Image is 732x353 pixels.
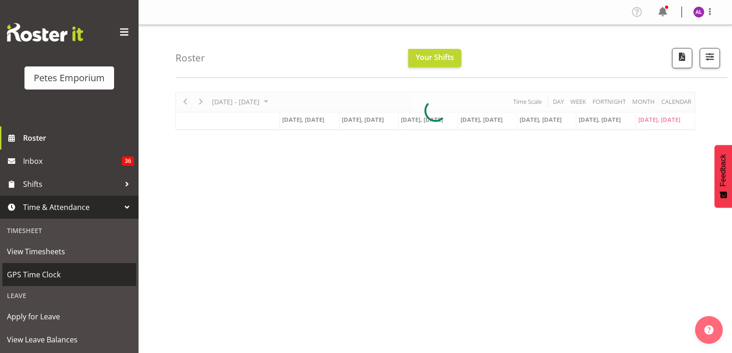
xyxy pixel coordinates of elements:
span: 36 [122,156,134,166]
img: help-xxl-2.png [704,325,714,335]
span: Feedback [719,154,727,186]
span: Shifts [23,177,120,191]
span: Roster [23,131,134,145]
span: Time & Attendance [23,200,120,214]
span: Inbox [23,154,122,168]
button: Your Shifts [408,49,461,67]
button: Feedback - Show survey [714,145,732,208]
span: Apply for Leave [7,310,132,323]
div: Timesheet [2,221,136,240]
span: GPS Time Clock [7,268,132,281]
button: Filter Shifts [700,48,720,68]
a: GPS Time Clock [2,263,136,286]
a: View Leave Balances [2,328,136,351]
span: View Leave Balances [7,333,132,347]
div: Petes Emporium [34,71,105,85]
a: Apply for Leave [2,305,136,328]
button: Download a PDF of the roster according to the set date range. [672,48,692,68]
h4: Roster [175,53,205,63]
img: Rosterit website logo [7,23,83,42]
a: View Timesheets [2,240,136,263]
span: View Timesheets [7,245,132,258]
span: Your Shifts [416,52,454,62]
div: Leave [2,286,136,305]
img: abigail-lane11345.jpg [693,6,704,18]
